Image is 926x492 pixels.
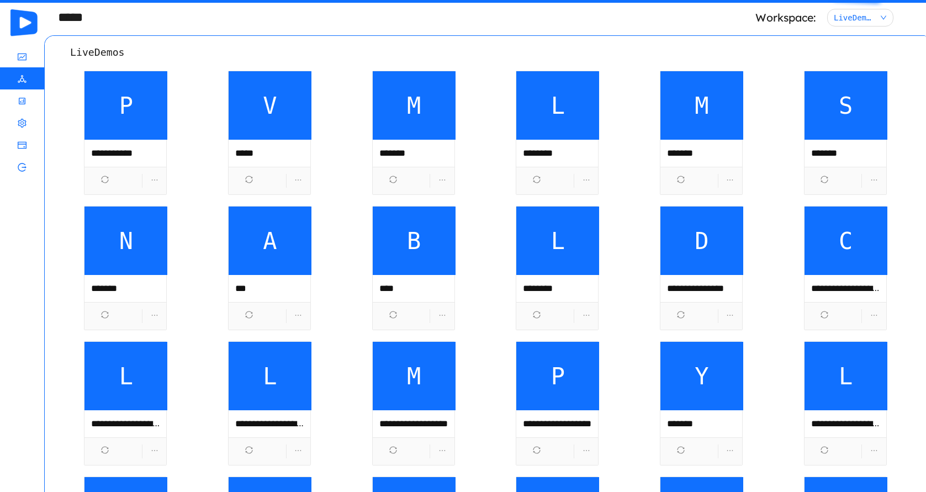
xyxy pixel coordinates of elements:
[18,114,27,136] i: icon: setting
[151,311,158,319] i: icon: ellipsis
[583,447,590,454] i: icon: ellipsis
[805,71,887,140] span: S
[677,309,685,323] i: icon: sync
[229,342,311,410] span: L
[373,71,456,140] span: M
[805,342,887,410] span: L
[70,45,917,60] div: LiveDemos
[84,342,167,410] span: L
[294,176,302,184] i: icon: ellipsis
[870,311,878,319] i: icon: ellipsis
[726,311,734,319] i: icon: ellipsis
[516,71,599,140] span: L
[516,342,599,410] span: p
[101,174,109,188] i: icon: sync
[880,14,887,21] i: icon: down
[389,445,397,458] i: icon: sync
[516,207,599,275] span: L
[726,447,734,454] i: icon: ellipsis
[245,445,253,458] i: icon: sync
[84,71,167,140] span: P
[660,71,743,140] span: M
[18,47,27,70] i: icon: fund
[294,311,302,319] i: icon: ellipsis
[245,174,253,188] i: icon: sync
[18,136,27,158] i: icon: credit-card
[660,207,743,275] span: D
[870,447,878,454] i: icon: ellipsis
[151,176,158,184] i: icon: ellipsis
[101,309,109,323] i: icon: sync
[821,445,828,458] i: icon: sync
[821,309,828,323] i: icon: sync
[389,309,397,323] i: icon: sync
[245,309,253,323] i: icon: sync
[101,445,109,458] i: icon: sync
[389,174,397,188] i: icon: sync
[660,342,743,410] span: Y
[677,174,685,188] i: icon: sync
[373,342,456,410] span: M
[229,71,311,140] span: V
[438,311,446,319] i: icon: ellipsis
[151,447,158,454] i: icon: ellipsis
[870,176,878,184] i: icon: ellipsis
[821,174,828,188] i: icon: sync
[834,9,875,26] div: LiveDemo Workspace
[373,207,456,275] span: B
[677,445,685,458] i: icon: sync
[438,176,446,184] i: icon: ellipsis
[805,207,887,275] span: c
[18,70,27,92] i: icon: deployment-unit
[294,447,302,454] i: icon: ellipsis
[533,174,541,188] i: icon: sync
[583,176,590,184] i: icon: ellipsis
[726,176,734,184] i: icon: ellipsis
[438,447,446,454] i: icon: ellipsis
[18,158,27,180] i: icon: logout
[84,207,167,275] span: N
[533,445,541,458] i: icon: sync
[533,309,541,323] i: icon: sync
[583,311,590,319] i: icon: ellipsis
[229,207,311,275] span: A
